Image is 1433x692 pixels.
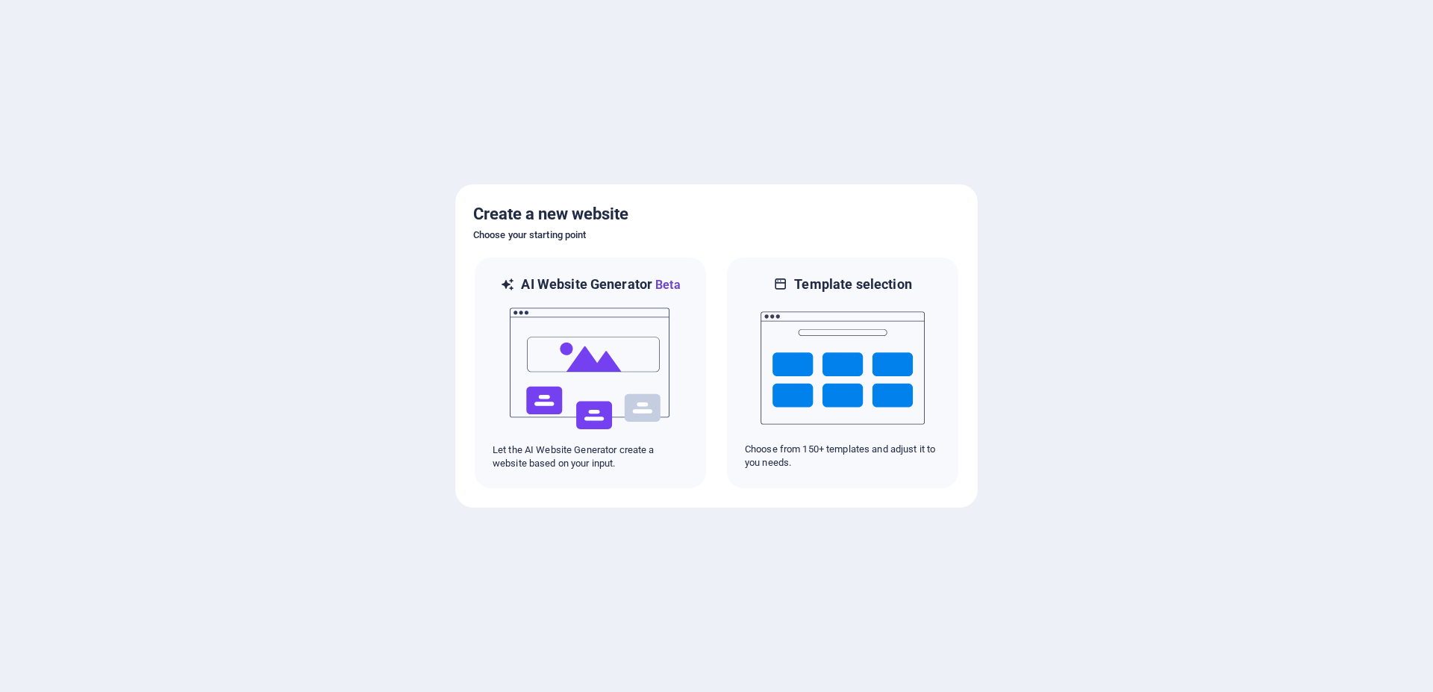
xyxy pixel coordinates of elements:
[725,256,960,490] div: Template selectionChoose from 150+ templates and adjust it to you needs.
[652,278,681,292] span: Beta
[493,443,688,470] p: Let the AI Website Generator create a website based on your input.
[508,294,672,443] img: ai
[521,275,680,294] h6: AI Website Generator
[794,275,911,293] h6: Template selection
[473,226,960,244] h6: Choose your starting point
[745,443,940,470] p: Choose from 150+ templates and adjust it to you needs.
[473,256,708,490] div: AI Website GeneratorBetaaiLet the AI Website Generator create a website based on your input.
[473,202,960,226] h5: Create a new website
